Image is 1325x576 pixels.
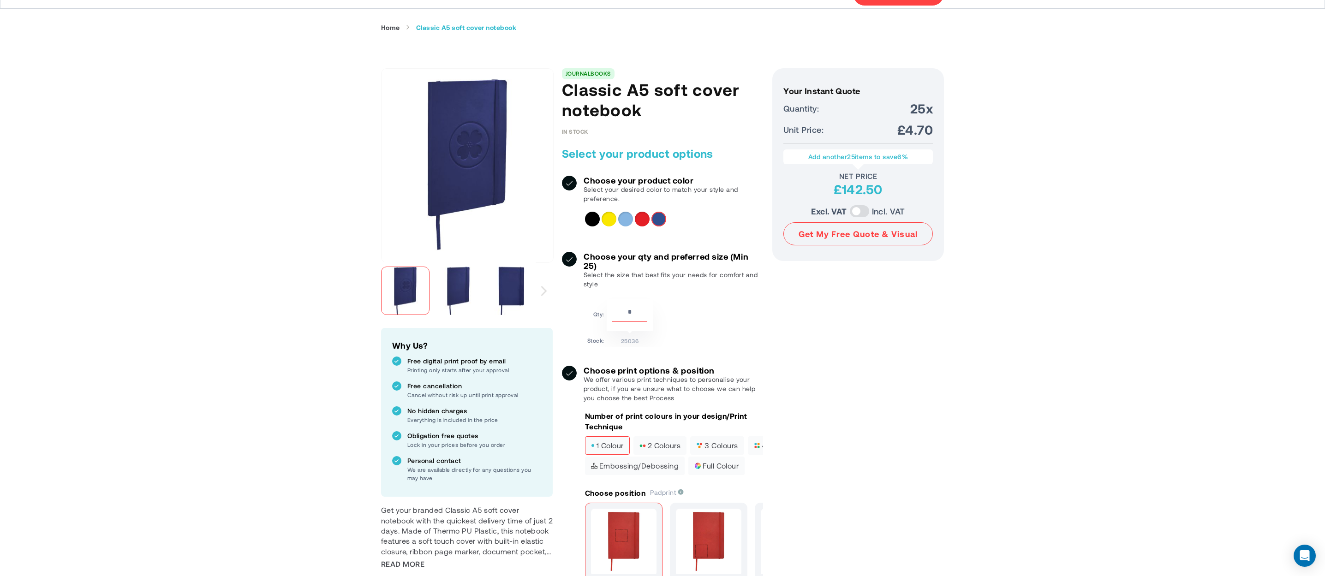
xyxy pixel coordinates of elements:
[562,128,588,135] span: In stock
[847,153,855,160] span: 25
[392,339,542,352] h2: Why Us?
[407,456,542,465] p: Personal contact
[381,505,553,557] div: Get your branded Classic A5 soft cover notebook with the quickest delivery time of just 2 days. M...
[585,212,600,226] div: Solid black
[381,267,430,315] img: 10683001_db_y1_y85ky4b68rqwmc3u.jpg
[639,442,680,449] span: 2 colours
[562,128,588,135] div: Availability
[754,442,795,449] span: 4 colours
[382,79,553,250] img: 10683001_db_y1_y85ky4b68rqwmc3u.jpg
[381,24,400,32] a: Home
[416,24,516,32] strong: Classic A5 soft cover notebook
[587,333,604,345] td: Stock:
[783,222,933,245] button: Get My Free Quote & Visual
[584,366,763,375] h3: Choose print options & position
[585,411,763,432] p: Number of print colours in your design/Print Technique
[696,442,738,449] span: 3 colours
[1294,545,1316,567] div: Open Intercom Messenger
[381,559,424,569] span: Read More
[811,205,847,218] label: Excl. VAT
[761,509,826,574] img: Print position bottom right
[897,153,908,160] span: 6%
[676,509,741,574] img: Print position bottom left
[434,267,483,315] img: 10683001_mdisx8jby8x9hedo.jpg
[591,509,657,574] img: Print position front
[788,152,928,161] p: Add another items to save
[407,366,542,374] p: Printing only starts after your approval
[407,431,542,440] p: Obligation free quotes
[407,440,542,449] p: Lock in your prices before you order
[407,381,542,391] p: Free cancellation
[584,270,763,289] p: Select the size that best fits your needs for comfort and style
[872,205,905,218] label: Incl. VAT
[584,185,763,203] p: Select your desired color to match your style and preference.
[591,442,624,449] span: 1 colour
[910,100,933,117] span: 25x
[562,79,763,120] h1: Classic A5 soft cover notebook
[602,212,616,226] div: Yellow
[591,463,679,469] span: Embossing/Debossing
[783,172,933,181] div: Net Price
[487,267,536,315] img: 10683001_f1_xdxqnt8d2trgnl9p.jpg
[407,416,542,424] p: Everything is included in the price
[783,102,819,115] span: Quantity:
[587,299,604,331] td: Qty:
[407,391,542,399] p: Cancel without risk up until print approval
[618,212,633,226] div: Light blue
[897,121,933,138] span: £4.70
[585,488,645,498] p: Choose position
[566,70,611,77] a: JOURNALBOOKS
[584,375,763,403] p: We offer various print techniques to personalise your product, if you are unsure what to choose w...
[651,212,666,226] div: Royal blue
[536,262,553,320] div: Next
[783,86,933,95] h3: Your Instant Quote
[607,333,653,345] td: 25036
[562,146,763,161] h2: Select your product options
[694,463,739,469] span: full colour
[584,176,763,185] h3: Choose your product color
[584,252,763,270] h3: Choose your qty and preferred size (Min 25)
[783,123,824,136] span: Unit Price:
[783,181,933,197] div: £142.50
[635,212,650,226] div: Red
[407,356,542,366] p: Free digital print proof by email
[407,406,542,416] p: No hidden charges
[650,488,684,496] span: Padprint
[407,465,542,482] p: We are available directly for any questions you may have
